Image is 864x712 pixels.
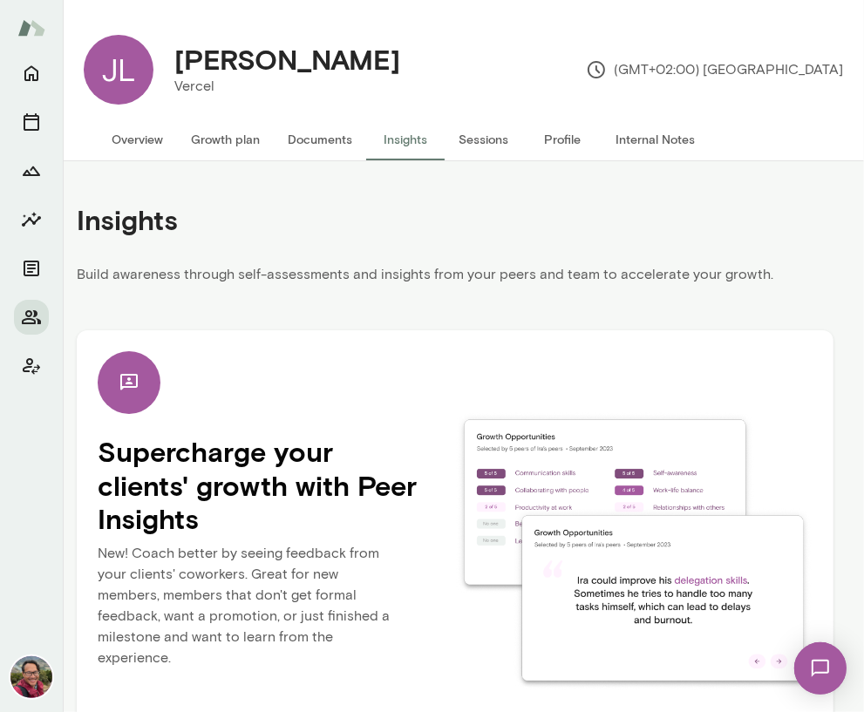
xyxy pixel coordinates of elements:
button: Internal Notes [602,119,709,160]
button: Documents [274,119,366,160]
button: Home [14,56,49,91]
h4: Supercharge your clients' growth with Peer Insights [98,435,455,535]
div: JL [84,35,153,105]
button: Overview [98,119,177,160]
p: New! Coach better by seeing feedback from your clients' coworkers. Great for new members, members... [98,536,455,686]
button: Sessions [14,105,49,139]
p: Vercel [174,76,400,97]
button: Members [14,300,49,335]
button: Insights [14,202,49,237]
p: Build awareness through self-assessments and insights from your peers and team to accelerate your... [77,264,833,295]
button: Client app [14,349,49,383]
img: insights [455,411,813,691]
p: (GMT+02:00) [GEOGRAPHIC_DATA] [586,59,843,80]
button: Profile [523,119,602,160]
button: Insights [366,119,445,160]
img: Mento [17,11,45,44]
button: Growth Plan [14,153,49,188]
button: Sessions [445,119,523,160]
button: Documents [14,251,49,286]
img: Patrick Donohue [10,656,52,698]
button: Growth plan [177,119,274,160]
h4: [PERSON_NAME] [174,43,400,76]
h4: Insights [77,203,178,236]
